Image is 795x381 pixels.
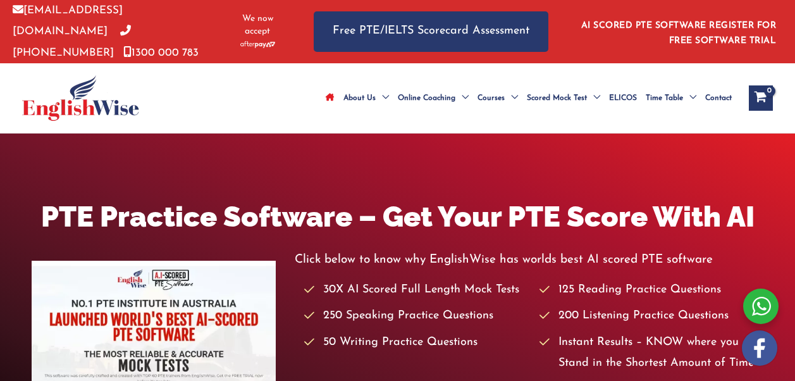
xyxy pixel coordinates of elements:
[343,76,376,120] span: About Us
[539,280,763,301] li: 125 Reading Practice Questions
[539,306,763,327] li: 200 Listening Practice Questions
[641,76,701,120] a: Time TableMenu Toggle
[587,76,600,120] span: Menu Toggle
[455,76,469,120] span: Menu Toggle
[749,85,773,111] a: View Shopping Cart, empty
[505,76,518,120] span: Menu Toggle
[314,11,548,51] a: Free PTE/IELTS Scorecard Assessment
[522,76,605,120] a: Scored Mock TestMenu Toggle
[304,332,527,353] li: 50 Writing Practice Questions
[376,76,389,120] span: Menu Toggle
[527,76,587,120] span: Scored Mock Test
[32,197,763,237] h1: PTE Practice Software – Get Your PTE Score With AI
[339,76,393,120] a: About UsMenu Toggle
[304,306,527,327] li: 250 Speaking Practice Questions
[539,332,763,375] li: Instant Results – KNOW where you Stand in the Shortest Amount of Time
[646,76,683,120] span: Time Table
[123,47,199,58] a: 1300 000 783
[701,76,736,120] a: Contact
[233,13,282,38] span: We now accept
[742,330,777,366] img: white-facebook.png
[398,76,455,120] span: Online Coaching
[295,249,763,270] p: Click below to know why EnglishWise has worlds best AI scored PTE software
[321,76,736,120] nav: Site Navigation: Main Menu
[304,280,527,301] li: 30X AI Scored Full Length Mock Tests
[13,5,123,37] a: [EMAIL_ADDRESS][DOMAIN_NAME]
[22,75,139,121] img: cropped-ew-logo
[240,41,275,48] img: Afterpay-Logo
[609,76,637,120] span: ELICOS
[473,76,522,120] a: CoursesMenu Toggle
[705,76,732,120] span: Contact
[581,21,777,46] a: AI SCORED PTE SOFTWARE REGISTER FOR FREE SOFTWARE TRIAL
[478,76,505,120] span: Courses
[393,76,473,120] a: Online CoachingMenu Toggle
[13,26,131,58] a: [PHONE_NUMBER]
[683,76,696,120] span: Menu Toggle
[605,76,641,120] a: ELICOS
[574,11,782,52] aside: Header Widget 1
